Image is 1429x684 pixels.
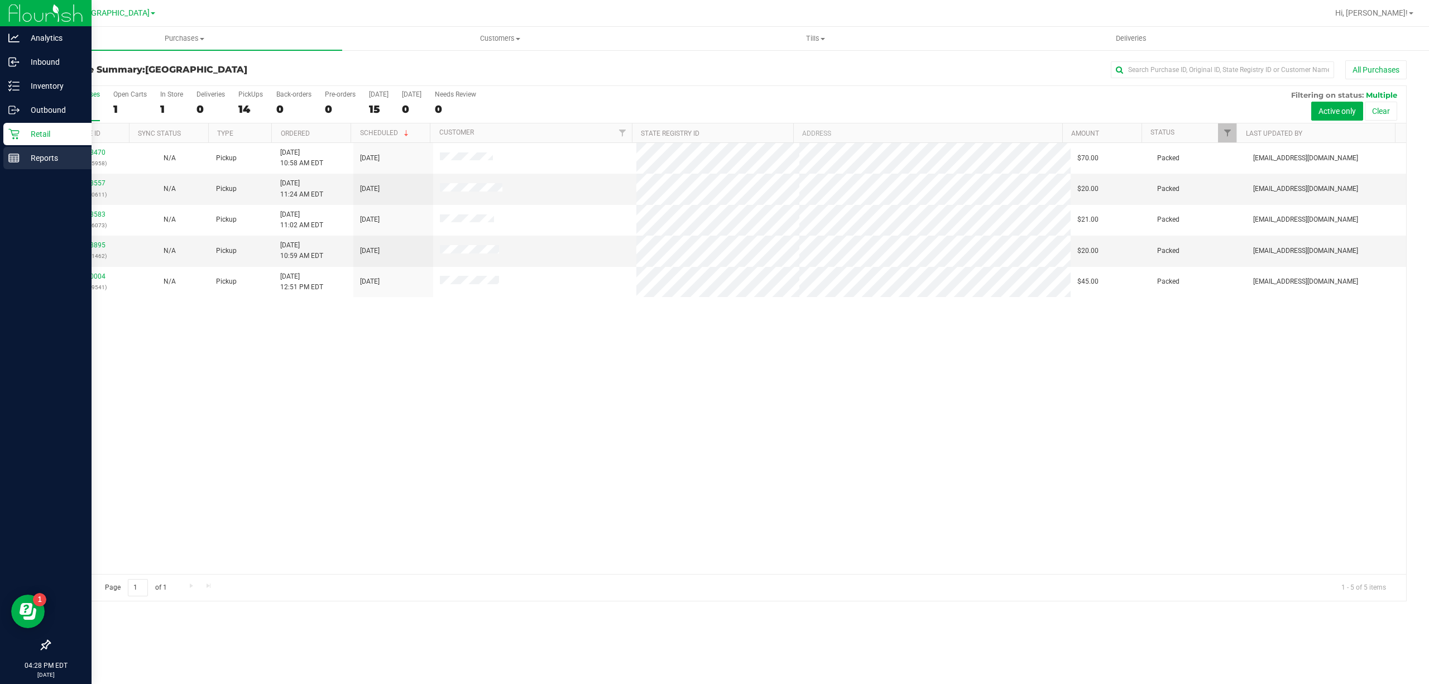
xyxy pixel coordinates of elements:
[658,34,972,44] span: Tills
[74,211,106,218] a: 12018583
[95,579,176,596] span: Page of 1
[5,671,87,679] p: [DATE]
[20,151,87,165] p: Reports
[20,127,87,141] p: Retail
[20,31,87,45] p: Analytics
[5,661,87,671] p: 04:28 PM EDT
[138,130,181,137] a: Sync Status
[1335,8,1408,17] span: Hi, [PERSON_NAME]!
[1077,214,1099,225] span: $21.00
[343,34,657,44] span: Customers
[613,123,632,142] a: Filter
[27,27,342,50] a: Purchases
[1246,130,1302,137] a: Last Updated By
[1150,128,1174,136] a: Status
[280,147,323,169] span: [DATE] 10:58 AM EDT
[435,90,476,98] div: Needs Review
[1311,102,1363,121] button: Active only
[113,90,147,98] div: Open Carts
[280,178,323,199] span: [DATE] 11:24 AM EDT
[164,246,176,256] button: N/A
[74,241,106,249] a: 12018895
[164,214,176,225] button: N/A
[216,246,237,256] span: Pickup
[360,246,380,256] span: [DATE]
[1291,90,1364,99] span: Filtering on status:
[1077,153,1099,164] span: $70.00
[793,123,1062,143] th: Address
[216,184,237,194] span: Pickup
[402,90,421,98] div: [DATE]
[196,103,225,116] div: 0
[1345,60,1407,79] button: All Purchases
[8,32,20,44] inline-svg: Analytics
[164,185,176,193] span: Not Applicable
[1253,214,1358,225] span: [EMAIL_ADDRESS][DOMAIN_NAME]
[1077,184,1099,194] span: $20.00
[439,128,474,136] a: Customer
[20,55,87,69] p: Inbound
[164,154,176,162] span: Not Applicable
[164,247,176,255] span: Not Applicable
[360,153,380,164] span: [DATE]
[20,79,87,93] p: Inventory
[164,278,176,285] span: Not Applicable
[360,129,411,137] a: Scheduled
[325,90,356,98] div: Pre-orders
[360,184,380,194] span: [DATE]
[1077,276,1099,287] span: $45.00
[73,8,150,18] span: [GEOGRAPHIC_DATA]
[1253,276,1358,287] span: [EMAIL_ADDRESS][DOMAIN_NAME]
[281,130,310,137] a: Ordered
[74,272,106,280] a: 12020004
[435,103,476,116] div: 0
[217,130,233,137] a: Type
[1157,214,1179,225] span: Packed
[164,153,176,164] button: N/A
[8,104,20,116] inline-svg: Outbound
[8,80,20,92] inline-svg: Inventory
[1111,61,1334,78] input: Search Purchase ID, Original ID, State Registry ID or Customer Name...
[238,103,263,116] div: 14
[74,179,106,187] a: 12018557
[1332,579,1395,596] span: 1 - 5 of 5 items
[196,90,225,98] div: Deliveries
[402,103,421,116] div: 0
[1366,90,1397,99] span: Multiple
[8,152,20,164] inline-svg: Reports
[1253,246,1358,256] span: [EMAIL_ADDRESS][DOMAIN_NAME]
[280,240,323,261] span: [DATE] 10:59 AM EDT
[360,276,380,287] span: [DATE]
[1253,153,1358,164] span: [EMAIL_ADDRESS][DOMAIN_NAME]
[369,103,389,116] div: 15
[1253,184,1358,194] span: [EMAIL_ADDRESS][DOMAIN_NAME]
[145,64,247,75] span: [GEOGRAPHIC_DATA]
[276,90,311,98] div: Back-orders
[128,579,148,596] input: 1
[360,214,380,225] span: [DATE]
[280,271,323,293] span: [DATE] 12:51 PM EDT
[369,90,389,98] div: [DATE]
[216,214,237,225] span: Pickup
[658,27,973,50] a: Tills
[164,276,176,287] button: N/A
[342,27,658,50] a: Customers
[74,149,106,156] a: 12018470
[1157,246,1179,256] span: Packed
[1077,246,1099,256] span: $20.00
[1071,130,1099,137] a: Amount
[11,595,45,628] iframe: Resource center
[1157,276,1179,287] span: Packed
[164,216,176,223] span: Not Applicable
[641,130,699,137] a: State Registry ID
[160,90,183,98] div: In Store
[8,56,20,68] inline-svg: Inbound
[238,90,263,98] div: PickUps
[216,276,237,287] span: Pickup
[8,128,20,140] inline-svg: Retail
[33,593,46,606] iframe: Resource center unread badge
[276,103,311,116] div: 0
[1157,153,1179,164] span: Packed
[974,27,1289,50] a: Deliveries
